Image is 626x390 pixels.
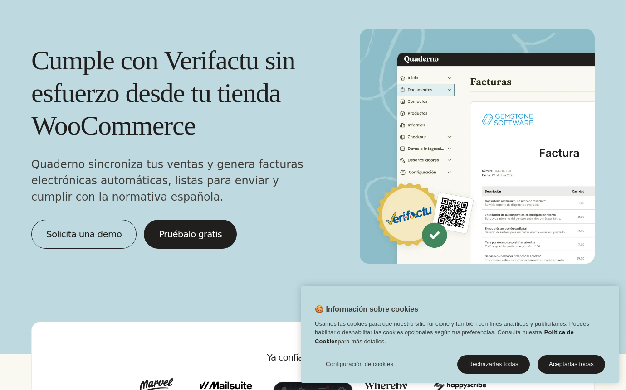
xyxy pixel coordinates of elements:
[301,286,619,383] div: 🍪 Información sobre cookies
[538,355,605,374] button: Aceptarlas todas
[315,355,404,373] button: Configuración de cookies
[31,156,313,205] p: Quaderno sincroniza tus ventas y genera facturas electrónicas automáticas, listas para enviar y c...
[315,329,574,345] a: Política de Cookies
[360,29,595,264] img: Interfaz Quaderno con una factura y un distintivo Verifactu
[31,44,313,142] h1: Cumple con Verifactu sin esfuerzo desde tu tienda WooCommerce
[301,304,418,319] h2: 🍪 Información sobre cookies
[31,220,137,249] a: Solicita una demo
[144,220,237,249] a: Pruébalo gratis
[301,286,619,383] div: Cookie banner
[46,351,580,364] h2: Ya confían en nosotros
[457,355,530,374] button: Rechazarlas todas
[301,319,619,351] div: Usamos las cookies para que nuestro sitio funcione y también con fines analíticos y publicitarios...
